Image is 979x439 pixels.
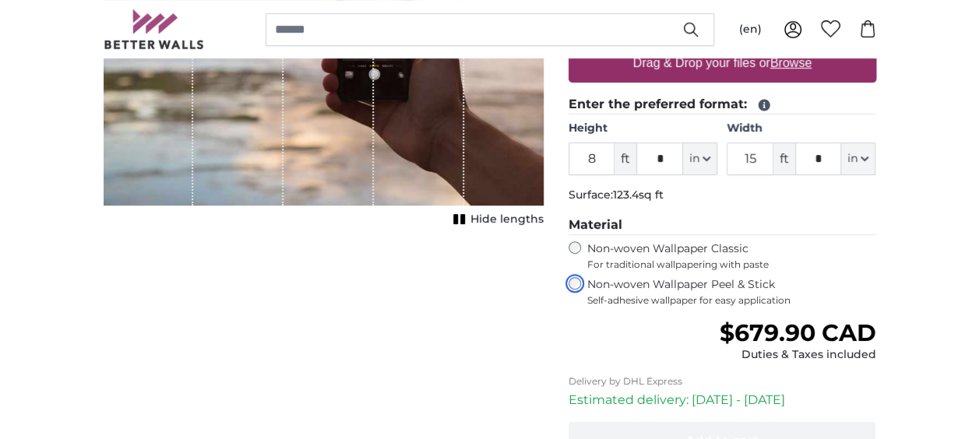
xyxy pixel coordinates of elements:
[613,188,664,202] span: 123.4sq ft
[587,241,876,271] label: Non-woven Wallpaper Classic
[569,95,876,114] legend: Enter the preferred format:
[587,294,876,307] span: Self-adhesive wallpaper for easy application
[841,142,875,175] button: in
[587,277,876,307] label: Non-woven Wallpaper Peel & Stick
[449,209,544,230] button: Hide lengths
[727,121,875,136] label: Width
[470,212,544,227] span: Hide lengths
[683,142,717,175] button: in
[689,151,699,167] span: in
[770,56,812,69] u: Browse
[569,391,876,409] p: Estimated delivery: [DATE] - [DATE]
[569,216,876,235] legend: Material
[569,188,876,203] p: Surface:
[569,375,876,388] p: Delivery by DHL Express
[587,258,876,271] span: For traditional wallpapering with paste
[773,142,795,175] span: ft
[626,47,817,79] label: Drag & Drop your files or
[719,347,875,363] div: Duties & Taxes included
[847,151,858,167] span: in
[569,121,717,136] label: Height
[615,142,636,175] span: ft
[104,9,205,49] img: Betterwalls
[719,318,875,347] span: $679.90 CAD
[727,16,774,44] button: (en)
